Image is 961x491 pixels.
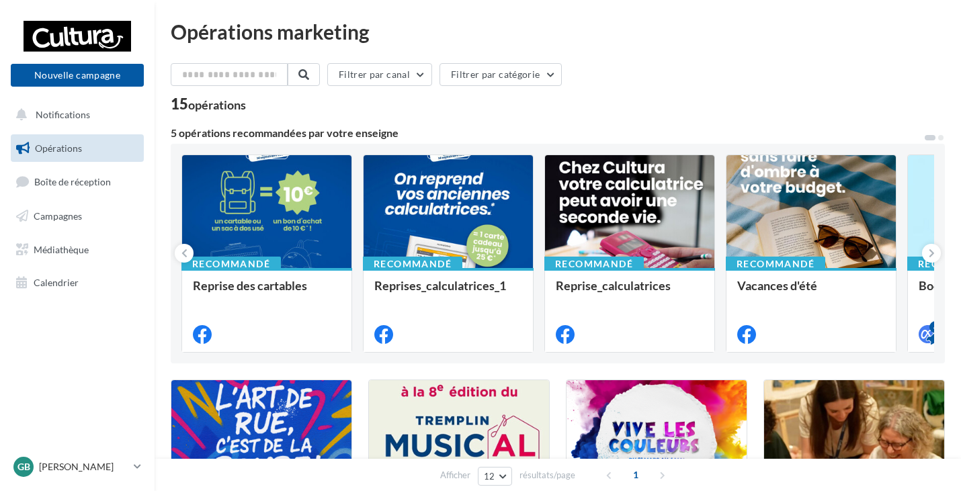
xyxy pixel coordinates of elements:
[171,21,945,42] div: Opérations marketing
[8,236,147,264] a: Médiathèque
[327,63,432,86] button: Filtrer par canal
[11,454,144,480] a: GB [PERSON_NAME]
[34,277,79,288] span: Calendrier
[556,279,704,306] div: Reprise_calculatrices
[8,202,147,230] a: Campagnes
[8,101,141,129] button: Notifications
[171,128,923,138] div: 5 opérations recommandées par votre enseigne
[11,64,144,87] button: Nouvelle campagne
[36,109,90,120] span: Notifications
[737,279,885,306] div: Vacances d'été
[519,469,575,482] span: résultats/page
[34,210,82,222] span: Campagnes
[544,257,644,271] div: Recommandé
[8,167,147,196] a: Boîte de réception
[17,460,30,474] span: GB
[35,142,82,154] span: Opérations
[363,257,462,271] div: Recommandé
[625,464,646,486] span: 1
[39,460,128,474] p: [PERSON_NAME]
[484,471,495,482] span: 12
[726,257,825,271] div: Recommandé
[181,257,281,271] div: Recommandé
[34,243,89,255] span: Médiathèque
[440,469,470,482] span: Afficher
[34,176,111,187] span: Boîte de réception
[374,279,522,306] div: Reprises_calculatrices_1
[8,269,147,297] a: Calendrier
[188,99,246,111] div: opérations
[193,279,341,306] div: Reprise des cartables
[929,321,942,333] div: 4
[440,63,562,86] button: Filtrer par catégorie
[478,467,512,486] button: 12
[171,97,246,111] div: 15
[8,134,147,163] a: Opérations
